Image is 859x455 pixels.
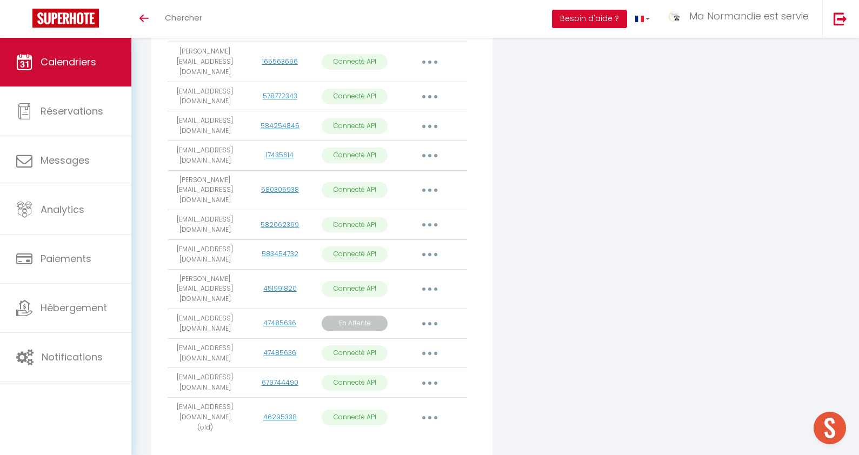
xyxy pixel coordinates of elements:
td: [EMAIL_ADDRESS][DOMAIN_NAME] (old) [168,398,242,438]
button: Besoin d'aide ? [552,10,627,28]
a: 582062369 [261,220,299,229]
a: 47485636 [263,318,296,327]
p: Connecté API [322,54,388,70]
p: Connecté API [322,375,388,391]
span: Hébergement [41,301,107,315]
a: 451991820 [263,284,297,293]
img: logout [834,12,847,25]
a: 580305938 [261,185,299,194]
p: En Attente [322,316,388,331]
td: [PERSON_NAME][EMAIL_ADDRESS][DOMAIN_NAME] [168,42,242,82]
a: 46295338 [263,412,297,421]
p: Connecté API [322,182,388,198]
p: Connecté API [322,281,388,297]
img: Super Booking [32,9,99,28]
p: Connecté API [322,118,388,134]
a: 578772343 [263,91,297,101]
p: Connecté API [322,246,388,262]
a: 165563696 [262,57,298,66]
p: Connecté API [322,89,388,104]
td: [EMAIL_ADDRESS][DOMAIN_NAME] [168,239,242,269]
div: Ouvrir le chat [814,412,846,444]
img: ... [666,11,682,22]
span: Notifications [42,350,103,364]
span: Ma Normandie est servie [689,9,809,23]
span: Chercher [165,12,202,23]
td: [EMAIL_ADDRESS][DOMAIN_NAME] [168,309,242,339]
td: [EMAIL_ADDRESS][DOMAIN_NAME] [168,368,242,398]
span: Messages [41,153,90,167]
a: 584254845 [261,121,299,130]
p: Connecté API [322,345,388,361]
a: 583454732 [262,249,298,258]
p: Connecté API [322,410,388,425]
a: 679744490 [262,378,298,387]
td: [EMAIL_ADDRESS][DOMAIN_NAME] [168,338,242,368]
span: Analytics [41,203,84,216]
p: Connecté API [322,217,388,233]
span: Calendriers [41,55,96,69]
span: Paiements [41,252,91,265]
td: [EMAIL_ADDRESS][DOMAIN_NAME] [168,111,242,141]
a: 17435614 [266,150,294,159]
td: [PERSON_NAME][EMAIL_ADDRESS][DOMAIN_NAME] [168,170,242,210]
td: [PERSON_NAME][EMAIL_ADDRESS][DOMAIN_NAME] [168,269,242,309]
span: Réservations [41,104,103,118]
td: [EMAIL_ADDRESS][DOMAIN_NAME] [168,210,242,240]
td: [EMAIL_ADDRESS][DOMAIN_NAME] [168,82,242,111]
a: 47485636 [263,348,296,357]
td: [EMAIL_ADDRESS][DOMAIN_NAME] [168,140,242,170]
p: Connecté API [322,148,388,163]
